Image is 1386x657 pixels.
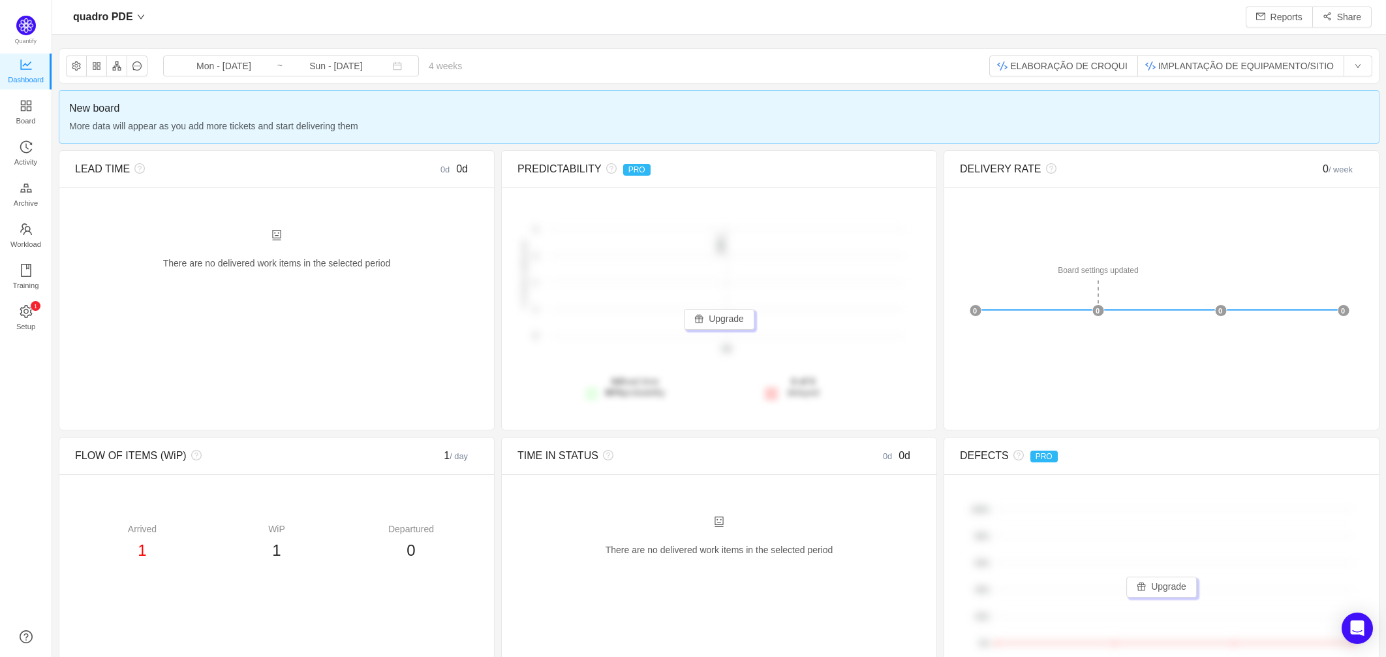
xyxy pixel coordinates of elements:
[69,119,1369,133] span: More data will appear as you add more tickets and start delivering them
[75,163,130,174] span: LEAD TIME
[187,450,202,460] i: icon: question-circle
[20,223,33,249] a: Workload
[791,376,815,387] strong: 0 of 0
[534,252,538,260] tspan: 2
[605,387,665,398] span: probability
[534,306,538,313] tspan: 1
[440,165,456,174] small: 0d
[598,450,613,460] i: icon: question-circle
[20,223,33,236] i: icon: team
[971,505,989,513] tspan: 100%
[534,225,538,233] tspan: 2
[75,229,478,284] div: There are no delivered work items in the selected period
[520,241,528,308] text: # of items delivered
[73,7,133,27] span: quadro PDE
[283,59,389,73] input: End date
[1055,262,1141,279] div: Board settings updated
[975,613,989,620] tspan: 20%
[450,451,468,461] small: / day
[1246,7,1313,27] button: icon: mailReports
[419,61,472,71] span: 4 weeks
[8,67,44,93] span: Dashboard
[714,517,724,527] i: icon: robot
[1329,165,1353,174] small: / week
[130,163,145,174] i: icon: question-circle
[75,522,209,536] div: Arrived
[14,149,37,175] span: Activity
[1030,451,1058,462] span: PRO
[975,532,989,540] tspan: 80%
[456,163,468,174] span: 0d
[883,451,899,461] small: 0d
[10,231,41,257] span: Workload
[20,140,33,153] i: icon: history
[20,100,33,126] a: Board
[271,230,282,240] i: icon: robot
[138,541,146,559] span: 1
[960,448,1263,464] div: DEFECTS
[75,448,378,464] div: FLOW OF ITEMS (WiP)
[106,56,127,76] button: icon: apartment
[534,279,538,287] tspan: 1
[12,272,38,298] span: Training
[393,61,402,71] i: icon: calendar
[1312,7,1372,27] button: icon: share-altShare
[979,639,989,647] tspan: 0%
[344,522,478,536] div: Departured
[1009,450,1024,460] i: icon: question-circle
[517,161,820,177] div: PREDICTABILITY
[1342,613,1373,644] div: Open Intercom Messenger
[623,164,651,176] span: PRO
[407,541,415,559] span: 0
[684,309,754,330] button: icon: giftUpgrade
[1145,61,1156,71] img: 10321
[1041,163,1056,174] i: icon: question-circle
[605,376,665,398] span: lead time
[86,56,107,76] button: icon: appstore
[31,301,40,311] sup: 1
[1137,56,1344,76] button: IMPLANTAÇÃO DE EQUIPAMENTO/SITIO
[1323,163,1353,174] span: 0
[20,182,33,208] a: Archive
[66,56,87,76] button: icon: setting
[602,163,617,174] i: icon: question-circle
[787,376,819,398] span: delayed
[960,161,1263,177] div: DELIVERY RATE
[517,516,921,571] div: There are no delivered work items in the selected period
[975,586,989,594] tspan: 40%
[272,541,281,559] span: 1
[171,59,277,73] input: Start date
[20,99,33,112] i: icon: appstore
[1126,577,1197,598] button: icon: giftUpgrade
[20,264,33,277] i: icon: book
[997,61,1008,71] img: 10321
[16,108,36,134] span: Board
[20,182,33,195] i: icon: gold
[517,448,820,464] div: TIME IN STATUS
[16,313,35,340] span: Setup
[722,345,731,354] tspan: 0d
[975,559,989,567] tspan: 60%
[16,16,36,35] img: Quantify
[20,306,33,332] a: icon: settingSetup
[137,13,145,21] i: icon: down
[20,630,33,643] a: icon: question-circle
[14,190,38,216] span: Archive
[33,301,37,311] p: 1
[127,56,147,76] button: icon: message
[209,522,344,536] div: WiP
[20,59,33,85] a: Dashboard
[611,376,622,387] strong: 0d
[20,264,33,291] a: Training
[20,58,33,71] i: icon: line-chart
[989,56,1138,76] button: ELABORAÇÃO DE CROQUI
[20,141,33,167] a: Activity
[20,305,33,318] i: icon: setting
[15,38,37,44] span: Quantify
[899,450,910,461] span: 0d
[605,387,623,398] strong: 80%
[1344,56,1372,76] button: icon: down
[534,332,538,340] tspan: 0
[69,101,1369,116] span: New board
[378,448,479,464] div: 1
